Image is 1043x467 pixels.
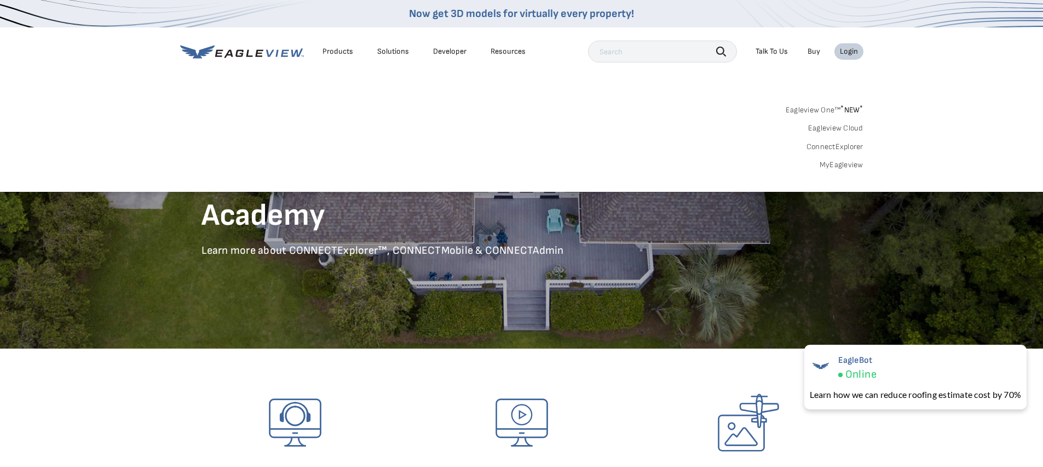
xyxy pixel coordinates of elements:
[377,47,409,56] div: Solutions
[201,197,842,235] h1: Academy
[322,47,353,56] div: Products
[491,47,526,56] div: Resources
[588,41,737,62] input: Search
[756,47,788,56] div: Talk To Us
[840,47,858,56] div: Login
[808,123,863,133] a: Eagleview Cloud
[838,355,877,366] span: EagleBot
[808,47,820,56] a: Buy
[840,105,863,115] span: NEW
[201,244,842,258] p: Learn more about CONNECTExplorer™, CONNECTMobile & CONNECTAdmin
[845,368,877,381] span: Online
[820,160,863,170] a: MyEagleview
[433,47,466,56] a: Developer
[409,7,634,20] a: Now get 3D models for virtually every property!
[810,388,1021,401] div: Learn how we can reduce roofing estimate cost by 70%
[806,142,863,152] a: ConnectExplorer
[810,355,832,377] img: EagleBot
[786,102,863,115] a: Eagleview One™*NEW*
